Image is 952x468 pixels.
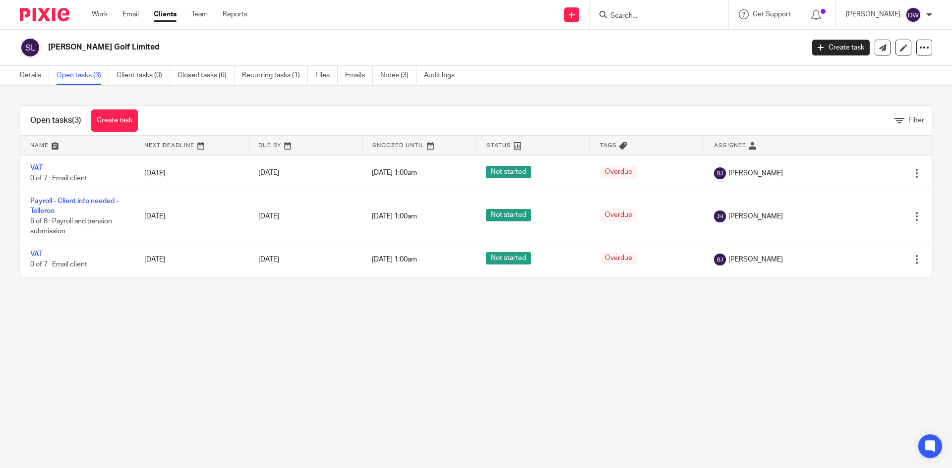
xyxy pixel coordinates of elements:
span: Status [486,143,511,148]
h2: [PERSON_NAME] Golf Limited [48,42,648,52]
span: Get Support [753,11,791,18]
img: svg%3E [714,167,726,179]
span: [PERSON_NAME] [728,211,783,221]
a: VAT [30,164,43,171]
a: Email [122,9,139,19]
span: Not started [486,209,531,221]
span: Snoozed Until [372,143,424,148]
a: VAT [30,251,43,258]
span: Filter [908,117,924,124]
span: [DATE] 1:00am [372,213,417,220]
a: Open tasks (3) [57,66,109,85]
span: [DATE] [258,170,279,177]
a: Create task [812,40,870,55]
span: 0 of 7 · Email client [30,175,87,182]
span: [DATE] 1:00am [372,170,417,177]
a: Details [20,66,49,85]
img: svg%3E [714,210,726,222]
a: Emails [345,66,373,85]
td: [DATE] [134,191,248,242]
h1: Open tasks [30,115,81,126]
span: [PERSON_NAME] [728,255,783,264]
img: svg%3E [714,254,726,265]
a: Create task [91,109,138,132]
a: Files [315,66,338,85]
a: Closed tasks (6) [178,66,235,85]
input: Search [609,12,699,21]
td: [DATE] [134,242,248,277]
a: Payroll - Client info needed - Telleroo [30,198,119,214]
span: [PERSON_NAME] [728,168,783,178]
span: (3) [72,116,81,124]
img: Pixie [20,8,69,21]
img: svg%3E [20,37,41,58]
a: Client tasks (0) [117,66,170,85]
span: 0 of 7 · Email client [30,261,87,268]
a: Work [92,9,108,19]
span: [DATE] [258,213,279,220]
td: [DATE] [134,156,248,191]
span: [DATE] [258,256,279,263]
span: Overdue [600,166,637,178]
img: svg%3E [905,7,921,23]
a: Recurring tasks (1) [242,66,308,85]
a: Notes (3) [380,66,416,85]
span: Not started [486,166,531,178]
a: Team [191,9,208,19]
span: Overdue [600,252,637,264]
span: [DATE] 1:00am [372,256,417,263]
p: [PERSON_NAME] [846,9,900,19]
span: 6 of 8 · Payroll and pension submission [30,218,112,235]
a: Audit logs [424,66,462,85]
a: Reports [223,9,247,19]
a: Clients [154,9,177,19]
span: Tags [600,143,617,148]
span: Overdue [600,209,637,221]
span: Not started [486,252,531,264]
